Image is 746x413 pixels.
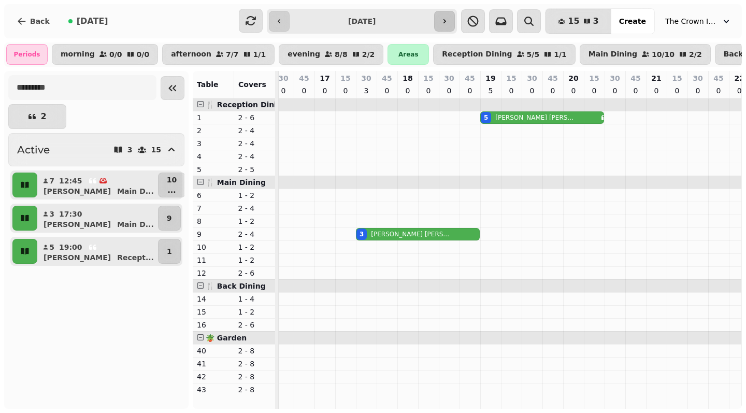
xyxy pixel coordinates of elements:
[206,101,287,109] span: 🍴 Reception Dining
[388,44,429,65] div: Areas
[433,44,575,65] button: Reception Dining5/51/1
[197,255,230,265] p: 11
[238,320,271,330] p: 2 - 6
[527,73,537,83] p: 30
[59,176,82,186] p: 12:45
[279,44,383,65] button: evening8/82/2
[383,86,391,96] p: 0
[197,203,230,213] p: 7
[39,173,156,197] button: 712:45[PERSON_NAME]Main D...
[442,50,512,59] p: Reception Dining
[17,143,50,157] h2: Active
[77,17,108,25] span: [DATE]
[548,73,557,83] p: 45
[117,186,154,196] p: Main D ...
[580,44,711,65] button: Main Dining10/102/2
[735,86,743,96] p: 0
[300,86,308,96] p: 0
[238,164,271,175] p: 2 - 5
[465,73,475,83] p: 45
[423,73,433,83] p: 15
[619,18,646,25] span: Create
[197,229,230,239] p: 9
[340,73,350,83] p: 15
[610,73,620,83] p: 30
[162,44,275,65] button: afternoon7/71/1
[206,282,266,290] span: 🍴 Back Dining
[238,203,271,213] p: 2 - 4
[238,138,271,149] p: 2 - 4
[659,12,738,31] button: The Crown Inn
[568,73,578,83] p: 20
[278,73,288,83] p: 30
[197,138,230,149] p: 3
[197,359,230,369] p: 41
[238,346,271,356] p: 2 - 8
[630,73,640,83] p: 45
[117,219,154,230] p: Main D ...
[485,73,495,83] p: 19
[44,186,111,196] p: [PERSON_NAME]
[652,86,661,96] p: 0
[197,164,230,175] p: 5
[568,17,579,25] span: 15
[151,146,161,153] p: 15
[197,242,230,252] p: 10
[39,239,156,264] button: 519:00[PERSON_NAME]Recept...
[197,151,230,162] p: 4
[611,9,654,34] button: Create
[735,73,744,83] p: 22
[404,86,412,96] p: 0
[590,86,598,96] p: 0
[403,73,412,83] p: 18
[167,246,172,257] p: 1
[238,216,271,226] p: 1 - 2
[59,242,82,252] p: 19:00
[341,86,350,96] p: 0
[362,86,370,96] p: 3
[49,176,55,186] p: 7
[127,146,133,153] p: 3
[44,219,111,230] p: [PERSON_NAME]
[161,76,184,100] button: Collapse sidebar
[30,18,50,25] span: Back
[694,363,746,413] iframe: Chat Widget
[546,9,611,34] button: 153
[713,73,723,83] p: 45
[652,51,675,58] p: 10 / 10
[569,86,578,96] p: 0
[238,372,271,382] p: 2 - 8
[238,307,271,317] p: 1 - 2
[158,206,181,231] button: 9
[197,125,230,136] p: 2
[507,86,515,96] p: 0
[321,86,329,96] p: 0
[197,320,230,330] p: 16
[299,73,309,83] p: 45
[8,9,58,34] button: Back
[253,51,266,58] p: 1 / 1
[60,9,117,34] button: [DATE]
[197,268,230,278] p: 12
[197,294,230,304] p: 14
[549,86,557,96] p: 0
[238,125,271,136] p: 2 - 4
[44,252,111,263] p: [PERSON_NAME]
[672,73,682,83] p: 15
[158,239,181,264] button: 1
[226,51,239,58] p: 7 / 7
[167,185,177,195] p: ...
[238,229,271,239] p: 2 - 4
[495,113,575,122] p: [PERSON_NAME] [PERSON_NAME]
[59,209,82,219] p: 17:30
[238,384,271,395] p: 2 - 8
[689,51,702,58] p: 2 / 2
[424,86,433,96] p: 0
[171,50,211,59] p: afternoon
[206,334,247,342] span: 🪴 Garden
[197,346,230,356] p: 40
[238,294,271,304] p: 1 - 4
[611,86,619,96] p: 0
[52,44,158,65] button: morning0/00/0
